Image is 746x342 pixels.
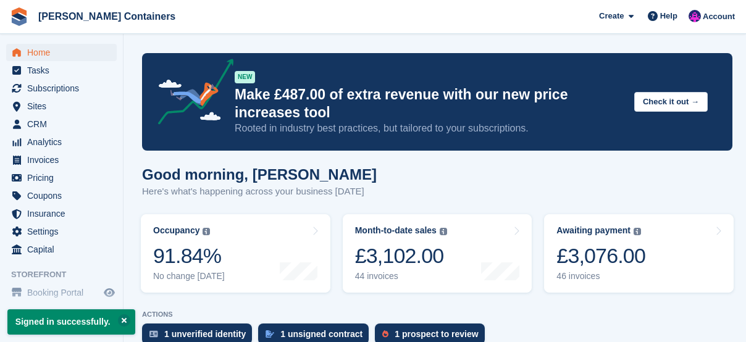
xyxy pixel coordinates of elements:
span: Invoices [27,151,101,169]
span: Storefront [11,269,123,281]
span: Account [703,10,735,23]
span: Create [599,10,624,22]
div: No change [DATE] [153,271,225,282]
img: icon-info-grey-7440780725fd019a000dd9b08b2336e03edf1995a4989e88bcd33f0948082b44.svg [203,228,210,235]
a: menu [6,187,117,204]
img: icon-info-grey-7440780725fd019a000dd9b08b2336e03edf1995a4989e88bcd33f0948082b44.svg [634,228,641,235]
a: menu [6,241,117,258]
span: Settings [27,223,101,240]
p: Signed in successfully. [7,309,135,335]
img: Claire Wilson [689,10,701,22]
div: Awaiting payment [556,225,631,236]
div: £3,076.00 [556,243,645,269]
p: ACTIONS [142,311,732,319]
div: 1 unverified identity [164,329,246,339]
img: contract_signature_icon-13c848040528278c33f63329250d36e43548de30e8caae1d1a13099fd9432cc5.svg [266,330,274,338]
img: price-adjustments-announcement-icon-8257ccfd72463d97f412b2fc003d46551f7dbcb40ab6d574587a9cd5c0d94... [148,59,234,129]
a: menu [6,44,117,61]
div: NEW [235,71,255,83]
a: menu [6,205,117,222]
button: Check it out → [634,92,708,112]
div: 1 prospect to review [395,329,478,339]
div: 91.84% [153,243,225,269]
div: 1 unsigned contract [280,329,363,339]
a: menu [6,151,117,169]
a: menu [6,115,117,133]
span: Tasks [27,62,101,79]
a: Awaiting payment £3,076.00 46 invoices [544,214,734,293]
img: verify_identity-adf6edd0f0f0b5bbfe63781bf79b02c33cf7c696d77639b501bdc392416b5a36.svg [149,330,158,338]
img: icon-info-grey-7440780725fd019a000dd9b08b2336e03edf1995a4989e88bcd33f0948082b44.svg [440,228,447,235]
img: stora-icon-8386f47178a22dfd0bd8f6a31ec36ba5ce8667c1dd55bd0f319d3a0aa187defe.svg [10,7,28,26]
div: £3,102.00 [355,243,447,269]
a: menu [6,133,117,151]
span: Coupons [27,187,101,204]
span: Help [660,10,677,22]
div: Month-to-date sales [355,225,437,236]
a: menu [6,62,117,79]
a: Occupancy 91.84% No change [DATE] [141,214,330,293]
p: Here's what's happening across your business [DATE] [142,185,377,199]
span: Sites [27,98,101,115]
a: menu [6,284,117,301]
p: Rooted in industry best practices, but tailored to your subscriptions. [235,122,624,135]
span: Pricing [27,169,101,186]
div: 46 invoices [556,271,645,282]
span: Insurance [27,205,101,222]
p: Make £487.00 of extra revenue with our new price increases tool [235,86,624,122]
a: menu [6,98,117,115]
span: CRM [27,115,101,133]
a: Month-to-date sales £3,102.00 44 invoices [343,214,532,293]
img: prospect-51fa495bee0391a8d652442698ab0144808aea92771e9ea1ae160a38d050c398.svg [382,330,388,338]
span: Subscriptions [27,80,101,97]
a: menu [6,223,117,240]
a: Preview store [102,285,117,300]
h1: Good morning, [PERSON_NAME] [142,166,377,183]
a: [PERSON_NAME] Containers [33,6,180,27]
span: Home [27,44,101,61]
a: menu [6,169,117,186]
span: Analytics [27,133,101,151]
span: Booking Portal [27,284,101,301]
div: 44 invoices [355,271,447,282]
div: Occupancy [153,225,199,236]
a: menu [6,80,117,97]
span: Capital [27,241,101,258]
